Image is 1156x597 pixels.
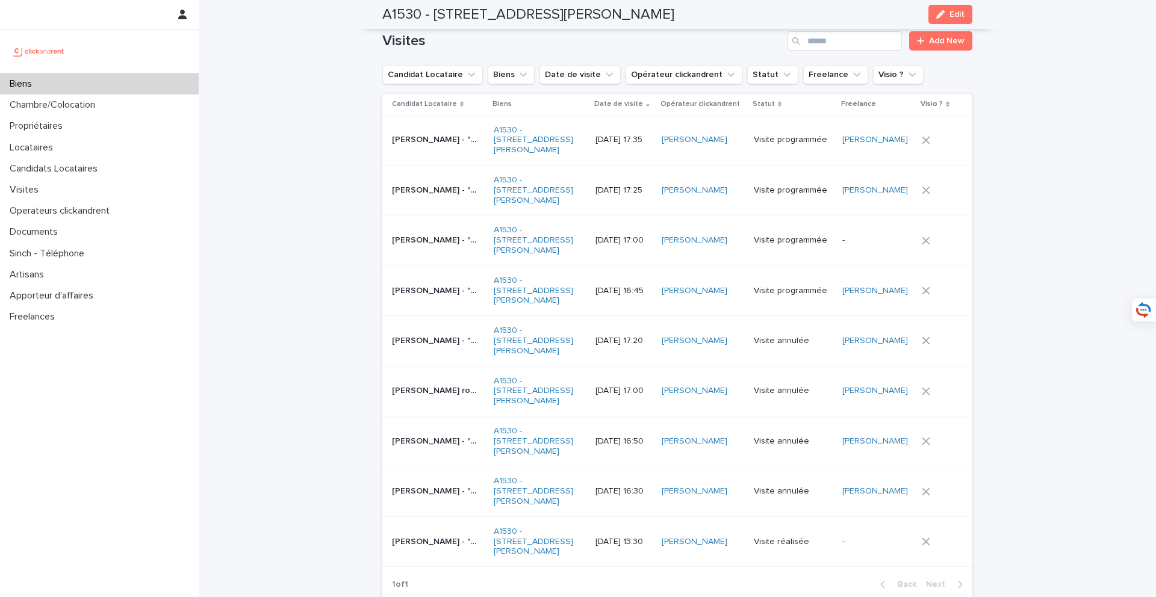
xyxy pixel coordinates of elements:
a: [PERSON_NAME] [842,135,908,145]
a: A1530 - [STREET_ADDRESS][PERSON_NAME] [494,125,580,155]
p: Sinch - Téléphone [5,248,94,259]
tr: [PERSON_NAME] royce - "A1530 - [STREET_ADDRESS][PERSON_NAME]"[PERSON_NAME] royce - "A1530 - [STRE... [382,366,972,416]
a: [PERSON_NAME] [662,436,727,447]
a: [PERSON_NAME] [662,336,727,346]
a: [PERSON_NAME] [662,386,727,396]
button: Visio ? [873,65,924,84]
button: Freelance [803,65,868,84]
tr: [PERSON_NAME] - "A1530 - [STREET_ADDRESS][PERSON_NAME]"[PERSON_NAME] - "A1530 - [STREET_ADDRESS][... [382,466,972,516]
a: Add New [909,31,972,51]
a: A1530 - [STREET_ADDRESS][PERSON_NAME] [494,276,580,306]
tr: [PERSON_NAME] - "A1530 - [STREET_ADDRESS][PERSON_NAME]"[PERSON_NAME] - "A1530 - [STREET_ADDRESS][... [382,165,972,215]
button: Date de visite [539,65,621,84]
button: Next [921,579,972,590]
p: [DATE] 17:00 [595,235,653,246]
p: Abdellahi Michel - "A1530 - 33 Avenue des Martyrs de Chateaubriant, Orly 94310" [392,484,480,496]
p: Visites [5,184,48,196]
a: A1530 - [STREET_ADDRESS][PERSON_NAME] [494,225,580,255]
p: Visite annulée [754,336,832,346]
p: Visite programmée [754,135,832,145]
a: A1530 - [STREET_ADDRESS][PERSON_NAME] [494,175,580,205]
button: Biens [488,65,535,84]
p: Visite annulée [754,386,832,396]
p: - [842,235,913,246]
button: Back [871,579,921,590]
input: Search [788,31,902,51]
p: Candidat Locataire [392,97,457,111]
p: Adam Ouariba - "A1530 - 33 Avenue des Martyrs de Chateaubriant, Orly 94310" [392,534,480,547]
p: Visite annulée [754,486,832,496]
p: Apporteur d'affaires [5,290,103,302]
a: [PERSON_NAME] [662,185,727,196]
p: Operateurs clickandrent [5,205,119,217]
span: Next [926,580,952,589]
a: A1530 - [STREET_ADDRESS][PERSON_NAME] [494,426,580,456]
a: [PERSON_NAME] [842,436,908,447]
p: [DATE] 17:00 [595,386,653,396]
span: Back [890,580,916,589]
a: [PERSON_NAME] [662,486,727,496]
p: Visite programmée [754,235,832,246]
button: Opérateur clickandrent [626,65,742,84]
p: [DATE] 17:20 [595,336,653,346]
span: Add New [929,37,965,45]
p: Freelance [841,97,876,111]
p: Krupal Boddupalli - "A1530 - 33 Avenue des Martyrs de Chateaubriant, Orly 94310" [392,132,480,145]
p: [DATE] 17:25 [595,185,653,196]
p: Opérateur clickandrent [660,97,740,111]
a: [PERSON_NAME] [842,486,908,496]
p: Visio ? [921,97,943,111]
p: Visite réalisée [754,537,832,547]
h2: A1530 - [STREET_ADDRESS][PERSON_NAME] [382,6,674,23]
a: [PERSON_NAME] [662,235,727,246]
p: [DATE] 13:30 [595,537,653,547]
p: mouhamed sow - "A1530 - 33 Avenue des Martyrs de Chateaubriant, Orly 94310" [392,233,480,246]
p: Documents [5,226,67,238]
tr: [PERSON_NAME] - "A1530 - [STREET_ADDRESS][PERSON_NAME]"[PERSON_NAME] - "A1530 - [STREET_ADDRESS][... [382,516,972,566]
p: Biens [493,97,512,111]
a: [PERSON_NAME] [842,336,908,346]
a: [PERSON_NAME] [662,286,727,296]
a: A1530 - [STREET_ADDRESS][PERSON_NAME] [494,527,580,557]
tr: [PERSON_NAME] - "A1530 - [STREET_ADDRESS][PERSON_NAME]"[PERSON_NAME] - "A1530 - [STREET_ADDRESS][... [382,416,972,466]
button: Candidat Locataire [382,65,483,84]
a: [PERSON_NAME] [662,135,727,145]
p: [DATE] 16:50 [595,436,653,447]
p: Freelances [5,311,64,323]
p: Propriétaires [5,120,72,132]
p: Candidats Locataires [5,163,107,175]
p: Artisans [5,269,54,280]
p: Dalia Sarah - "A1530 - 33 Avenue des Martyrs de Chateaubriant, Orly 94310" [392,283,480,296]
h1: Visites [382,32,783,50]
p: Omar Aguelmame - "A1530 - 33 Avenue des Martyrs de Chateaubriant, Orly 94310" [392,183,480,196]
p: Biens [5,78,42,90]
tr: [PERSON_NAME] - "A1530 - [STREET_ADDRESS][PERSON_NAME]"[PERSON_NAME] - "A1530 - [STREET_ADDRESS][... [382,316,972,366]
p: [DATE] 17:35 [595,135,653,145]
p: Nicolas Berthelemy - "A1530 - 33 Avenue des Martyrs de Chateaubriant, Orly 94310" [392,333,480,346]
a: [PERSON_NAME] [662,537,727,547]
p: [DATE] 16:30 [595,486,653,496]
p: Statut [753,97,775,111]
p: Rena royce Bieda royce - "A1530 - 33 Avenue des Martyrs de Chateaubriant, Orly 94310" [392,383,480,396]
p: Visite annulée [754,436,832,447]
img: UCB0brd3T0yccxBKYDjQ [10,39,68,63]
span: Edit [949,10,965,19]
a: A1530 - [STREET_ADDRESS][PERSON_NAME] [494,326,580,356]
tr: [PERSON_NAME] - "A1530 - [STREET_ADDRESS][PERSON_NAME]"[PERSON_NAME] - "A1530 - [STREET_ADDRESS][... [382,215,972,265]
p: Chambre/Colocation [5,99,105,111]
p: Locataires [5,142,63,153]
a: [PERSON_NAME] [842,386,908,396]
button: Statut [747,65,798,84]
a: [PERSON_NAME] [842,286,908,296]
p: [DATE] 16:45 [595,286,653,296]
a: [PERSON_NAME] [842,185,908,196]
p: Date de visite [594,97,643,111]
p: Lindsey Amon - "A1530 - 33 Avenue des Martyrs de Chateaubriant, Orly 94310" [392,434,480,447]
a: A1530 - [STREET_ADDRESS][PERSON_NAME] [494,476,580,506]
p: - [842,537,913,547]
p: Visite programmée [754,286,832,296]
a: A1530 - [STREET_ADDRESS][PERSON_NAME] [494,376,580,406]
tr: [PERSON_NAME] - "A1530 - [STREET_ADDRESS][PERSON_NAME]"[PERSON_NAME] - "A1530 - [STREET_ADDRESS][... [382,265,972,315]
tr: [PERSON_NAME] - "A1530 - [STREET_ADDRESS][PERSON_NAME]"[PERSON_NAME] - "A1530 - [STREET_ADDRESS][... [382,115,972,165]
